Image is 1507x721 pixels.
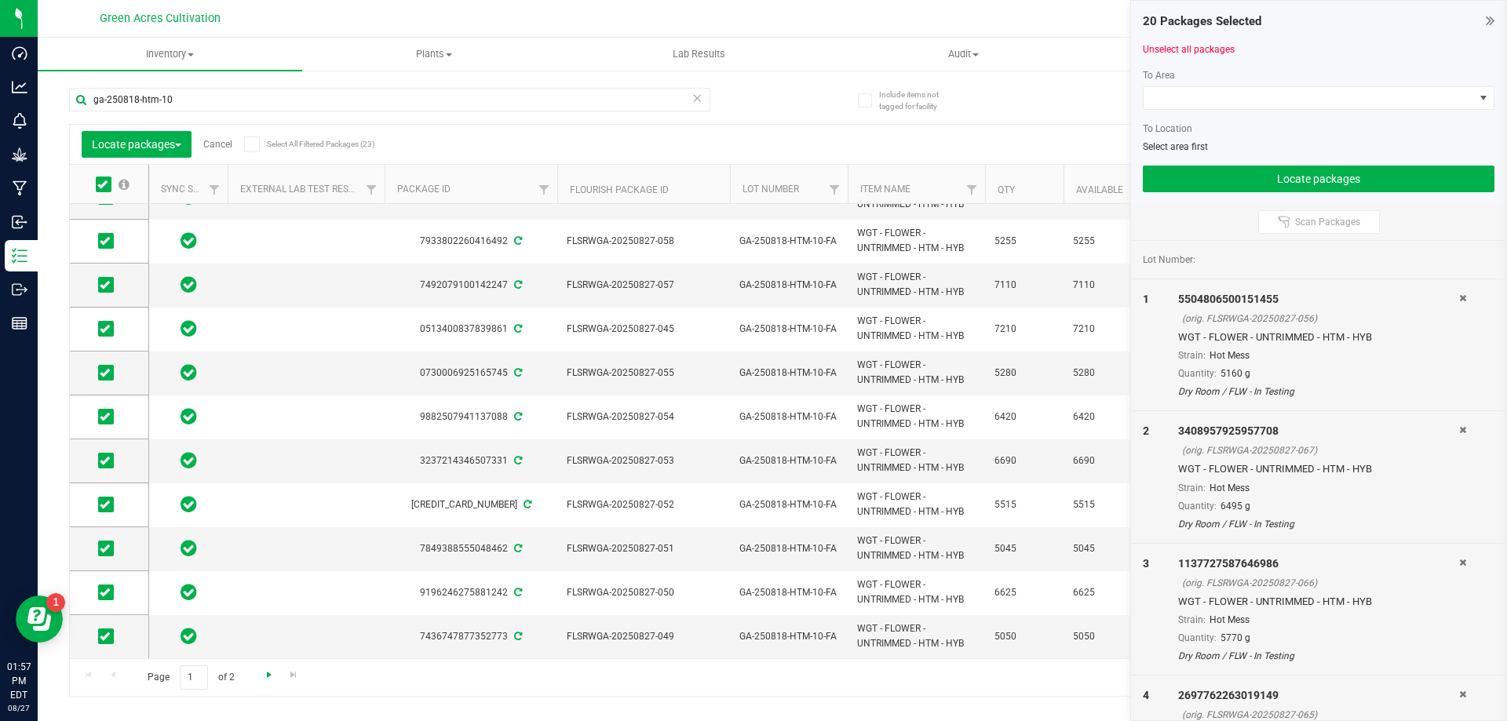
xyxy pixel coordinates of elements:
[857,446,976,475] span: WGT - FLOWER - UNTRIMMED - HTM - HYB
[567,38,831,71] a: Lab Results
[12,214,27,230] inline-svg: Inbound
[567,234,721,249] span: FLSRWGA-20250827-058
[12,113,27,129] inline-svg: Monitoring
[12,315,27,331] inline-svg: Reports
[739,234,838,249] span: GA-250818-HTM-10-FA
[739,322,838,337] span: GA-250818-HTM-10-FA
[1073,234,1133,249] span: 5255
[857,226,976,256] span: WGT - FLOWER - UNTRIMMED - HTM - HYB
[1073,629,1133,644] span: 5050
[181,537,197,559] span: In Sync
[567,629,721,644] span: FLSRWGA-20250827-049
[1073,278,1133,293] span: 7110
[1210,482,1250,493] span: Hot Mess
[382,497,560,512] div: [CREDIT_CARD_NUMBER]
[857,577,976,607] span: WGT - FLOWER - UNTRIMMED - HTM - HYB
[1073,541,1133,556] span: 5045
[994,541,1054,556] span: 5045
[879,89,958,112] span: Include items not tagged for facility
[567,366,721,381] span: FLSRWGA-20250827-055
[822,177,848,203] a: Filter
[38,38,302,71] a: Inventory
[994,629,1054,644] span: 5050
[1143,689,1149,701] span: 4
[181,362,197,384] span: In Sync
[359,177,385,203] a: Filter
[181,230,197,252] span: In Sync
[1178,384,1459,399] div: Dry Room / FLW - In Testing
[1295,216,1360,228] span: Scan Packages
[1182,443,1459,457] div: (orig. FLSRWGA-20250827-067)
[1178,649,1459,663] div: Dry Room / FLW - In Testing
[382,366,560,381] div: 0730006925165745
[181,450,197,472] span: In Sync
[857,358,976,388] span: WGT - FLOWER - UNTRIMMED - HTM - HYB
[382,234,560,249] div: 7933802260416492
[1210,614,1250,625] span: Hot Mess
[1182,576,1459,590] div: (orig. FLSRWGA-20250827-066)
[203,139,232,150] a: Cancel
[1178,482,1206,493] span: Strain:
[739,629,838,644] span: GA-250818-HTM-10-FA
[1210,350,1250,361] span: Hot Mess
[1076,184,1123,195] a: Available
[181,625,197,647] span: In Sync
[382,453,560,468] div: 3237214346507331
[161,184,221,195] a: Sync Status
[180,665,208,690] input: 1
[994,453,1054,468] span: 6690
[1178,423,1459,439] div: 3408957925957708
[567,497,721,512] span: FLSRWGA-20250827-052
[512,235,522,246] span: Sync from Compliance System
[267,140,345,148] span: Select All Filtered Packages (23)
[397,184,451,195] a: Package ID
[512,455,522,466] span: Sync from Compliance System
[303,47,566,61] span: Plants
[1178,687,1459,704] div: 2697762263019149
[1178,291,1459,308] div: 5504806500151455
[512,587,522,598] span: Sync from Compliance System
[1221,368,1250,379] span: 5160 g
[12,282,27,297] inline-svg: Outbound
[181,493,197,515] span: In Sync
[512,631,522,642] span: Sync from Compliance System
[1143,557,1149,570] span: 3
[994,410,1054,424] span: 6420
[283,665,305,686] a: Go to the last page
[1178,594,1459,610] div: WGT - FLOWER - UNTRIMMED - HTM - HYB
[1143,123,1192,134] span: To Location
[739,453,838,468] span: GA-250818-HTM-10-FA
[181,274,197,296] span: In Sync
[1143,44,1235,55] a: Unselect all packages
[739,585,838,600] span: GA-250818-HTM-10-FA
[1096,38,1360,71] a: Inventory Counts
[7,702,31,714] p: 08/27
[994,366,1054,381] span: 5280
[857,533,976,563] span: WGT - FLOWER - UNTRIMMED - HTM - HYB
[382,410,560,424] div: 9882507941137088
[857,314,976,344] span: WGT - FLOWER - UNTRIMMED - HTM - HYB
[1073,497,1133,512] span: 5515
[512,279,522,290] span: Sync from Compliance System
[46,593,65,612] iframe: Resource center unread badge
[382,541,560,556] div: 7849388555048462
[567,410,721,424] span: FLSRWGA-20250827-054
[739,497,838,512] span: GA-250818-HTM-10-FA
[1258,210,1380,234] button: Scan Packages
[12,79,27,95] inline-svg: Analytics
[739,541,838,556] span: GA-250818-HTM-10-FA
[82,131,192,158] button: Locate packages
[739,278,838,293] span: GA-250818-HTM-10-FA
[16,595,63,643] iframe: Resource center
[382,585,560,600] div: 9196246275881242
[181,186,197,208] span: In Sync
[181,318,197,340] span: In Sync
[240,184,363,195] a: External Lab Test Result
[998,184,1015,195] a: Qty
[181,406,197,428] span: In Sync
[1178,350,1206,361] span: Strain:
[994,497,1054,512] span: 5515
[1073,410,1133,424] span: 6420
[382,629,560,644] div: 7436747877352773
